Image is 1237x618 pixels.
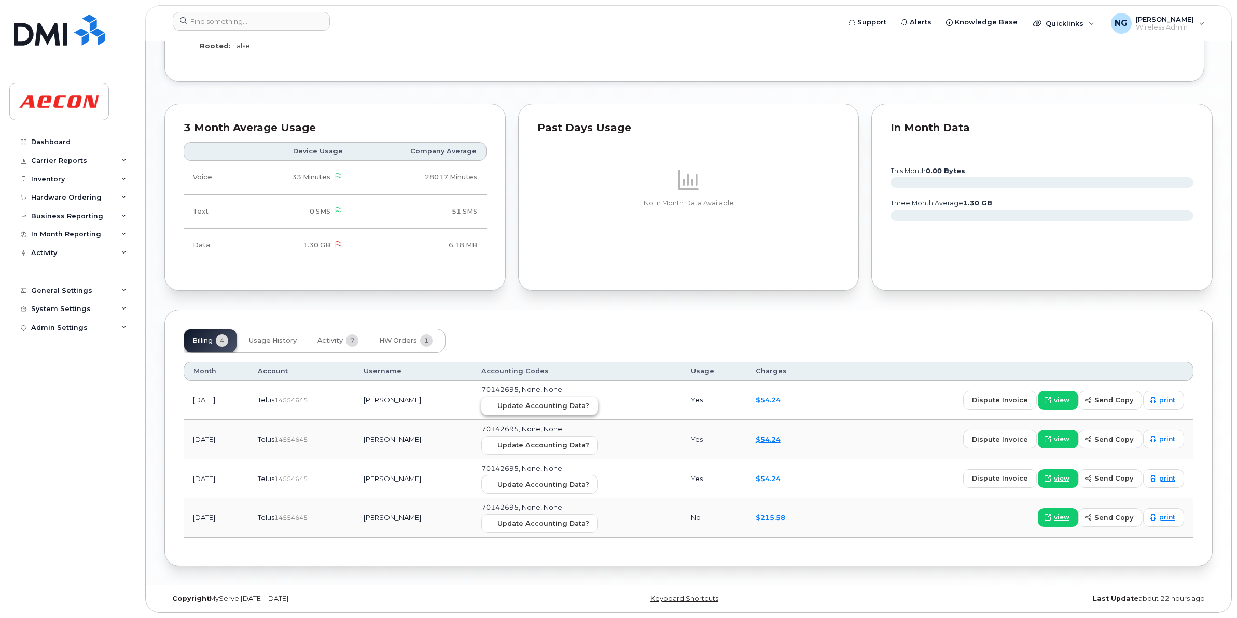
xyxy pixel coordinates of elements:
[173,12,330,31] input: Find something...
[1078,469,1142,488] button: send copy
[303,241,330,249] span: 1.30 GB
[200,41,231,51] label: Rooted:
[1054,434,1069,444] span: view
[1026,13,1102,34] div: Quicklinks
[682,381,746,420] td: Yes
[682,498,746,538] td: No
[1159,396,1175,405] span: print
[1038,430,1078,448] a: view
[1143,391,1184,410] a: print
[537,123,840,133] div: Past Days Usage
[258,396,274,404] span: Telus
[274,396,308,404] span: 14554645
[650,595,718,602] a: Keyboard Shortcuts
[1159,434,1175,444] span: print
[481,464,562,472] span: 70142695, None, None
[1136,15,1194,23] span: [PERSON_NAME]
[346,334,358,347] span: 7
[1078,391,1142,410] button: send copy
[1046,19,1083,27] span: Quicklinks
[1159,474,1175,483] span: print
[248,362,354,381] th: Account
[1159,513,1175,522] span: print
[963,469,1037,488] button: dispute invoice
[1054,513,1069,522] span: view
[1054,474,1069,483] span: view
[184,498,248,538] td: [DATE]
[1143,469,1184,488] a: print
[1038,508,1078,527] a: view
[863,595,1213,603] div: about 22 hours ago
[682,459,746,499] td: Yes
[481,385,562,394] span: 70142695, None, None
[890,199,992,207] text: three month average
[354,420,472,459] td: [PERSON_NAME]
[472,362,681,381] th: Accounting Codes
[232,41,250,50] span: False
[354,381,472,420] td: [PERSON_NAME]
[972,434,1028,444] span: dispute invoice
[184,459,248,499] td: [DATE]
[756,474,781,483] a: $54.24
[354,498,472,538] td: [PERSON_NAME]
[1038,469,1078,488] a: view
[1078,508,1142,527] button: send copy
[420,334,433,347] span: 1
[963,430,1037,448] button: dispute invoice
[1078,430,1142,448] button: send copy
[352,195,487,229] td: 51 SMS
[352,161,487,194] td: 28017 Minutes
[184,362,248,381] th: Month
[354,362,472,381] th: Username
[894,12,939,33] a: Alerts
[1038,391,1078,410] a: view
[1094,395,1133,405] span: send copy
[756,513,785,522] a: $215.58
[184,161,243,194] td: Voice
[972,473,1028,483] span: dispute invoice
[1143,508,1184,527] a: print
[184,123,487,133] div: 3 Month Average Usage
[972,395,1028,405] span: dispute invoice
[1143,430,1184,448] a: print
[1094,434,1133,444] span: send copy
[258,513,274,522] span: Telus
[354,459,472,499] td: [PERSON_NAME]
[184,420,248,459] td: [DATE]
[1104,13,1212,34] div: Nicole Guida
[258,435,274,443] span: Telus
[890,167,965,175] text: this month
[481,475,598,494] button: Update Accounting Data?
[481,425,562,433] span: 70142695, None, None
[352,142,487,161] th: Company Average
[910,17,932,27] span: Alerts
[379,336,417,345] span: HW Orders
[172,595,210,602] strong: Copyright
[481,514,598,533] button: Update Accounting Data?
[1054,396,1069,405] span: view
[1115,17,1128,30] span: NG
[184,381,248,420] td: [DATE]
[497,401,589,411] span: Update Accounting Data?
[1094,473,1133,483] span: send copy
[497,440,589,450] span: Update Accounting Data?
[1094,513,1133,523] span: send copy
[184,195,243,229] td: Text
[274,436,308,443] span: 14554645
[955,17,1018,27] span: Knowledge Base
[258,474,274,483] span: Telus
[164,595,514,603] div: MyServe [DATE]–[DATE]
[857,17,886,27] span: Support
[756,435,781,443] a: $54.24
[352,229,487,262] td: 6.18 MB
[497,518,589,528] span: Update Accounting Data?
[939,12,1025,33] a: Knowledge Base
[481,436,598,455] button: Update Accounting Data?
[249,336,297,345] span: Usage History
[682,420,746,459] td: Yes
[184,229,243,262] td: Data
[891,123,1193,133] div: In Month Data
[963,199,992,207] tspan: 1.30 GB
[292,173,330,181] span: 33 Minutes
[243,142,352,161] th: Device Usage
